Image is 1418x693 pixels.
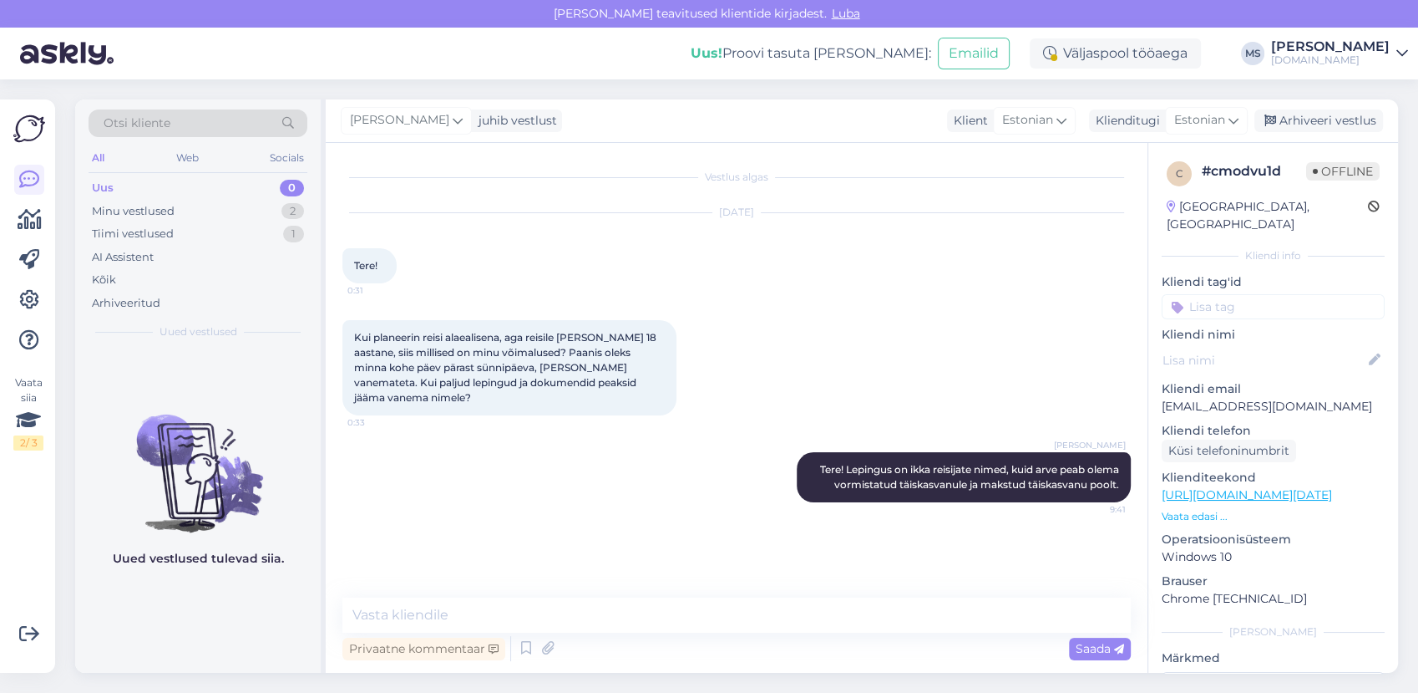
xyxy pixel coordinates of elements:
span: c [1176,167,1183,180]
div: [DOMAIN_NAME] [1271,54,1390,67]
button: Emailid [938,38,1010,69]
div: Tiimi vestlused [92,226,174,242]
div: Vaata siia [13,375,43,451]
span: Offline [1306,162,1380,181]
b: Uus! [691,45,722,61]
p: Brauser [1162,573,1385,590]
p: Vaata edasi ... [1162,509,1385,524]
img: Askly Logo [13,113,45,145]
div: Socials [266,147,307,169]
p: Kliendi email [1162,380,1385,398]
div: 1 [283,226,304,242]
div: Kõik [92,272,116,288]
div: Privaatne kommentaar [342,638,505,660]
div: Proovi tasuta [PERSON_NAME]: [691,43,931,64]
div: # cmodvu1d [1202,161,1306,181]
div: Uus [92,180,114,196]
a: [PERSON_NAME][DOMAIN_NAME] [1271,40,1408,67]
span: 0:33 [347,416,410,429]
div: All [89,147,108,169]
input: Lisa nimi [1162,351,1365,369]
div: 2 [281,203,304,220]
div: Küsi telefoninumbrit [1162,440,1296,462]
div: 0 [280,180,304,196]
span: [PERSON_NAME] [1054,439,1126,451]
div: Klienditugi [1089,112,1160,130]
a: [URL][DOMAIN_NAME][DATE] [1162,487,1332,502]
span: 9:41 [1063,503,1126,516]
p: Chrome [TECHNICAL_ID] [1162,590,1385,608]
span: Otsi kliente [104,115,170,132]
p: Uued vestlused tulevad siia. [113,550,284,568]
div: 2 / 3 [13,436,43,451]
span: [PERSON_NAME] [350,111,449,130]
span: Tere! Lepingus on ikka reisijate nimed, kuid arve peab olema vormistatud täiskasvanule ja makstud... [820,463,1122,491]
span: Tere! [354,259,377,272]
span: Luba [827,6,865,21]
div: [DATE] [342,205,1131,220]
span: Saada [1076,641,1124,656]
p: Windows 10 [1162,548,1385,566]
div: Arhiveeri vestlus [1254,110,1383,132]
img: No chats [75,385,321,535]
span: Uued vestlused [160,324,237,339]
div: [PERSON_NAME] [1162,624,1385,639]
div: MS [1241,42,1264,65]
p: Kliendi nimi [1162,326,1385,344]
div: Klient [947,112,988,130]
div: [PERSON_NAME] [1271,40,1390,54]
p: Märkmed [1162,650,1385,667]
p: Kliendi telefon [1162,422,1385,440]
div: Web [173,147,202,169]
div: AI Assistent [92,249,154,266]
div: juhib vestlust [472,112,557,130]
p: Klienditeekond [1162,469,1385,487]
div: [GEOGRAPHIC_DATA], [GEOGRAPHIC_DATA] [1167,198,1368,233]
div: Väljaspool tööaega [1030,38,1201,69]
p: Kliendi tag'id [1162,273,1385,291]
span: Estonian [1174,111,1225,130]
div: Arhiveeritud [92,295,160,312]
p: [EMAIL_ADDRESS][DOMAIN_NAME] [1162,398,1385,415]
p: Operatsioonisüsteem [1162,531,1385,548]
span: Kui planeerin reisi alaealisena, aga reisile [PERSON_NAME] 18 aastane, siis millised on minu võim... [354,331,659,404]
span: Estonian [1002,111,1053,130]
div: Vestlus algas [342,170,1131,185]
div: Kliendi info [1162,248,1385,263]
input: Lisa tag [1162,294,1385,319]
div: Minu vestlused [92,203,175,220]
span: 0:31 [347,284,410,297]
